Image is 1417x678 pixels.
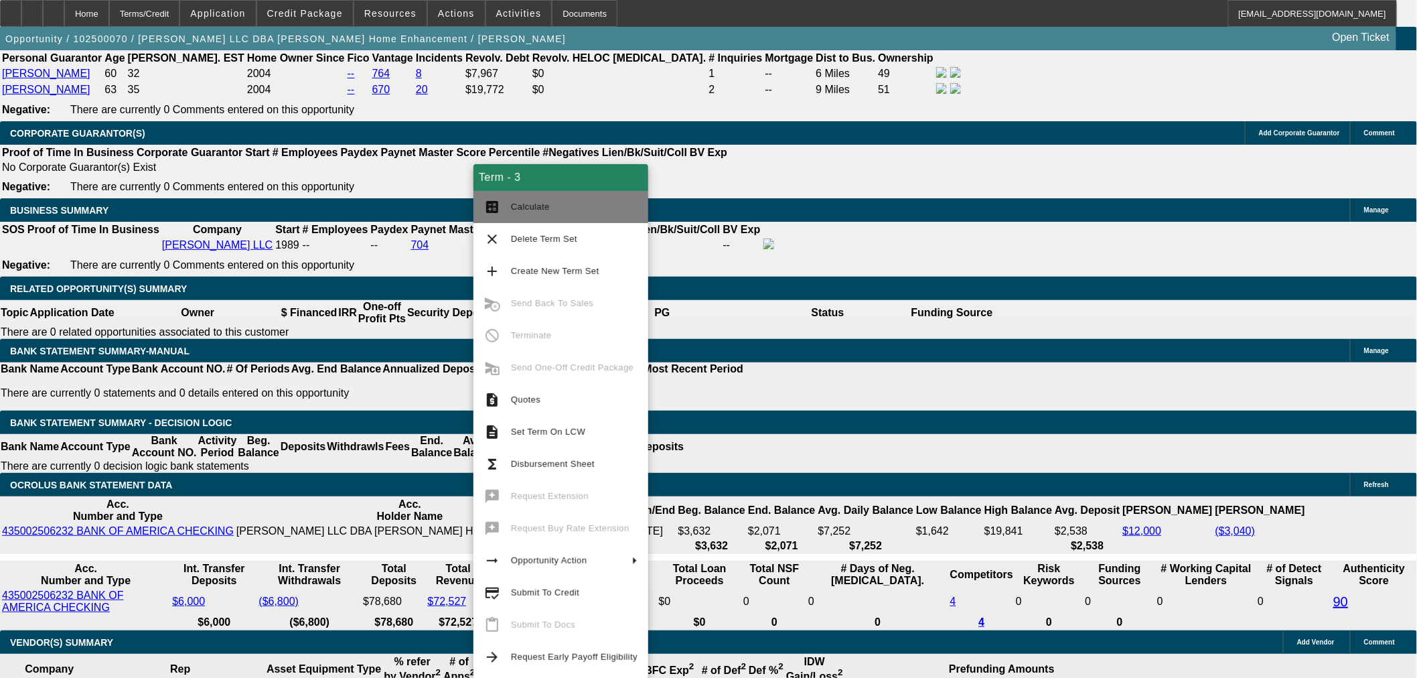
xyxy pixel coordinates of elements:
td: 2 [708,82,763,97]
b: Personal Guarantor [2,52,102,64]
span: -- [303,239,310,251]
b: Company [25,663,74,675]
th: Owner [115,300,281,326]
th: 0 [743,616,806,629]
td: 1 [708,66,763,81]
span: Resources [364,8,417,19]
th: SOS [1,223,25,236]
th: Bank Account NO. [131,362,226,376]
th: $2,071 [747,539,816,553]
button: Application [180,1,255,26]
span: Delete Term Set [511,234,577,244]
b: [PERSON_NAME]. EST [128,52,244,64]
th: Low Balance [915,498,982,523]
th: Beg. Balance [237,434,279,460]
span: Activities [496,8,542,19]
img: facebook-icon.png [936,67,947,78]
b: Start [245,147,269,158]
th: Fees [385,434,411,460]
b: BFC Exp [645,665,694,676]
button: Credit Package [257,1,353,26]
th: End. Balance [747,498,816,523]
b: #Negatives [543,147,600,158]
span: BUSINESS SUMMARY [10,205,108,216]
a: 704 [411,239,429,251]
th: End. Balance [411,434,453,460]
td: 0 [1257,589,1331,614]
th: Withdrawls [326,434,384,460]
button: Resources [354,1,427,26]
th: Annualized Deposits [382,362,488,376]
a: $6,000 [172,596,205,607]
a: [PERSON_NAME] [2,68,90,79]
span: Set Term On LCW [511,427,585,437]
a: $72,527 [428,596,467,607]
span: Opportunity / 102500070 / [PERSON_NAME] LLC DBA [PERSON_NAME] Home Enhancement / [PERSON_NAME] [5,33,566,44]
td: 49 [877,66,934,81]
span: 2004 [247,68,271,79]
mat-icon: clear [484,231,500,247]
th: Avg. End Balance [291,362,382,376]
th: Authenticity Score [1333,562,1416,588]
b: Company [193,224,242,235]
a: 764 [372,68,390,79]
a: [PERSON_NAME] LLC [162,239,273,251]
sup: 2 [470,668,475,678]
span: CORPORATE GUARANTOR(S) [10,128,145,139]
b: Prefunding Amounts [949,663,1055,675]
a: ($3,040) [1215,525,1256,537]
td: $7,252 [818,525,915,538]
img: linkedin-icon.png [950,83,961,94]
td: $3,632 [678,525,746,538]
th: # of Detect Signals [1257,562,1331,588]
span: 0 [1157,596,1163,607]
th: $6,000 [171,616,256,629]
b: Negative: [2,259,50,271]
th: Proof of Time In Business [27,223,160,236]
sup: 2 [779,662,784,672]
td: $1,642 [915,525,982,538]
b: Mortgage [765,52,814,64]
th: Account Type [60,434,131,460]
span: Actions [438,8,475,19]
td: 6 Miles [816,66,877,81]
span: Disbursement Sheet [511,459,595,469]
button: Activities [486,1,552,26]
td: 0 [1084,589,1155,614]
a: 435002506232 BANK OF AMERICA CHECKING [2,525,234,537]
th: 0 [1084,616,1155,629]
span: There are currently 0 Comments entered on this opportunity [70,181,354,192]
th: Status [745,300,911,326]
span: Quotes [511,395,540,405]
span: Comment [1364,638,1395,646]
span: Create New Term Set [511,266,599,276]
th: Avg. Daily Balance [818,498,915,523]
b: Home Owner Since [247,52,345,64]
th: Bank Account NO. [131,434,198,460]
td: $19,772 [465,82,530,97]
sup: 2 [741,662,746,672]
mat-icon: arrow_forward [484,649,500,665]
b: Corporate Guarantor [137,147,242,158]
th: [PERSON_NAME] [1122,498,1213,523]
th: Risk Keywords [1015,562,1083,588]
img: linkedin-icon.png [950,67,961,78]
th: # Days of Neg. [MEDICAL_DATA]. [808,562,948,588]
span: BANK STATEMENT SUMMARY-MANUAL [10,346,190,356]
b: BV Exp [723,224,761,235]
th: $3,632 [678,539,746,553]
mat-icon: arrow_right_alt [484,553,500,569]
th: Acc. Number and Type [1,562,170,588]
th: PG [579,300,745,326]
mat-icon: description [484,424,500,440]
a: 435002506232 BANK OF AMERICA CHECKING [2,590,123,613]
a: [PERSON_NAME] [2,84,90,95]
b: Age [104,52,125,64]
th: Account Type [60,362,131,376]
a: 670 [372,84,390,95]
sup: 2 [838,668,842,678]
b: Percentile [489,147,540,158]
b: # Inquiries [708,52,762,64]
mat-icon: functions [484,456,500,472]
span: Comment [1364,129,1395,137]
